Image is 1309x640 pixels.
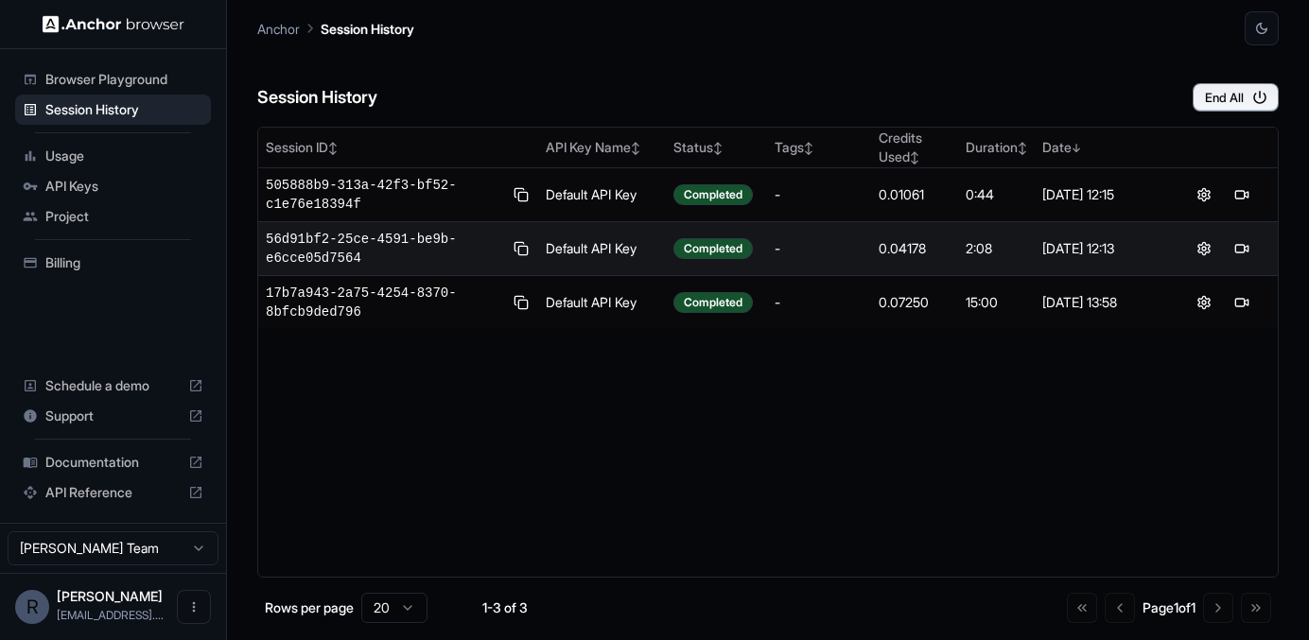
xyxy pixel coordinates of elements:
div: API Reference [15,477,211,508]
div: Status [673,138,759,157]
div: API Key Name [546,138,657,157]
div: 0:44 [966,185,1027,204]
div: Completed [673,184,753,205]
span: 17b7a943-2a75-4254-8370-8bfcb9ded796 [266,284,504,321]
div: Browser Playground [15,64,211,95]
div: Date [1042,138,1160,157]
div: Page 1 of 1 [1143,598,1196,617]
td: Default API Key [538,168,665,222]
span: Project [45,207,203,226]
span: rcfrias@gmail.com [57,608,164,622]
h6: Session History [257,84,377,112]
div: [DATE] 12:13 [1042,239,1160,258]
span: API Keys [45,177,203,196]
div: Completed [673,292,753,313]
div: Session ID [266,138,531,157]
div: 1-3 of 3 [458,598,552,617]
span: Schedule a demo [45,376,181,395]
div: 0.07250 [879,293,951,312]
div: Session History [15,95,211,125]
div: [DATE] 13:58 [1042,293,1160,312]
div: R [15,590,49,624]
div: 15:00 [966,293,1027,312]
span: ↓ [1072,141,1081,155]
td: Default API Key [538,276,665,330]
div: Documentation [15,447,211,477]
span: Billing [45,253,203,272]
div: Project [15,201,211,232]
span: Documentation [45,453,181,472]
div: Usage [15,141,211,171]
p: Session History [321,19,414,39]
div: API Keys [15,171,211,201]
span: Browser Playground [45,70,203,89]
div: Duration [966,138,1027,157]
span: ↕ [1018,141,1027,155]
img: Anchor Logo [43,15,184,33]
span: ↕ [713,141,723,155]
span: ↕ [910,150,919,164]
div: - [775,185,864,204]
span: API Reference [45,483,181,502]
div: [DATE] 12:15 [1042,185,1160,204]
span: 505888b9-313a-42f3-bf52-c1e76e18394f [266,176,504,214]
p: Anchor [257,19,300,39]
span: Session History [45,100,203,119]
span: ↕ [804,141,813,155]
div: Tags [775,138,864,157]
button: Open menu [177,590,211,624]
span: ↕ [631,141,640,155]
span: ↕ [328,141,338,155]
td: Default API Key [538,222,665,276]
button: End All [1193,83,1279,112]
div: 0.01061 [879,185,951,204]
div: 2:08 [966,239,1027,258]
div: Credits Used [879,129,951,166]
div: Completed [673,238,753,259]
p: Rows per page [265,598,354,617]
div: Support [15,401,211,431]
div: - [775,239,864,258]
span: Usage [45,147,203,165]
nav: breadcrumb [257,18,414,39]
span: Roberto Frias [57,588,163,604]
div: 0.04178 [879,239,951,258]
span: 56d91bf2-25ce-4591-be9b-e6cce05d7564 [266,230,504,268]
span: Support [45,406,181,425]
div: - [775,293,864,312]
div: Billing [15,248,211,278]
div: Schedule a demo [15,371,211,401]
